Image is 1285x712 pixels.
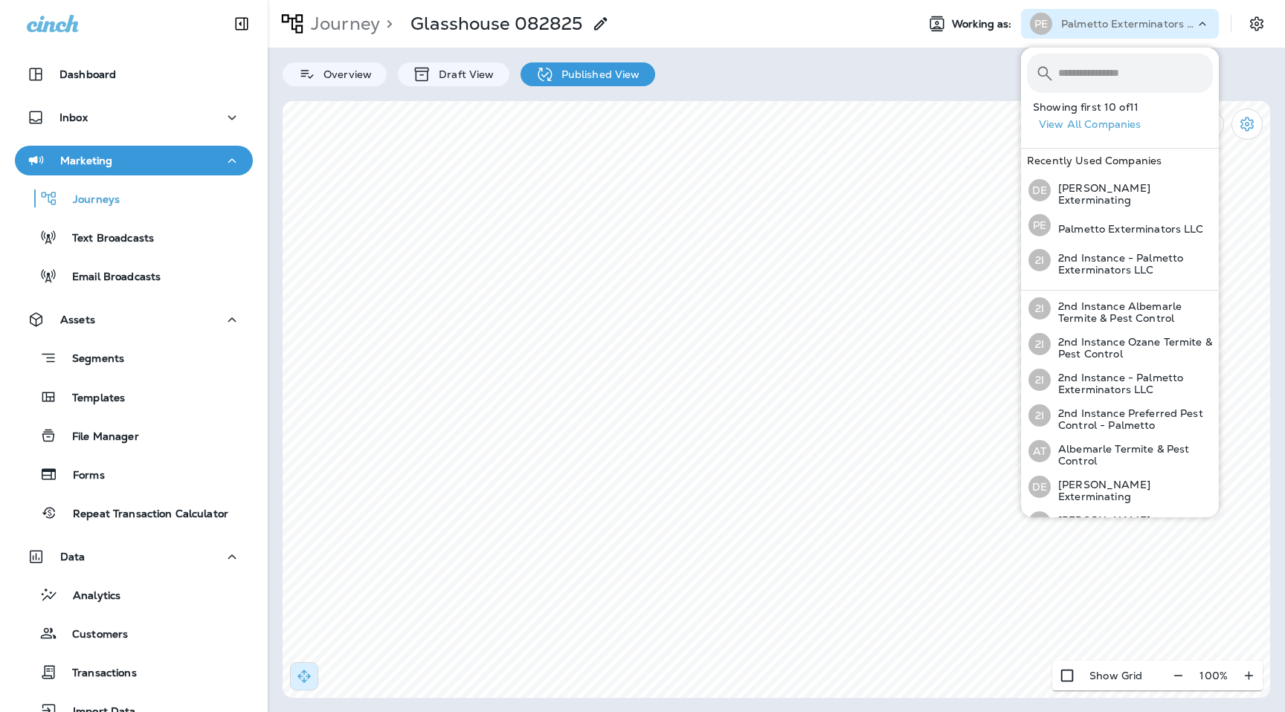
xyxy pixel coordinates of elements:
button: Dashboard [15,59,253,89]
button: File Manager [15,420,253,451]
button: Analytics [15,579,253,610]
button: View All Companies [1033,113,1219,136]
button: Inbox [15,103,253,132]
p: 2nd Instance Albemarle Termite & Pest Control [1051,300,1213,324]
p: Transactions [57,667,137,681]
button: 2I2nd Instance Ozane Termite & Pest Control [1021,326,1219,362]
p: Forms [58,469,105,483]
button: Transactions [15,656,253,687]
p: 2nd Instance - Palmetto Exterminators LLC [1051,372,1213,395]
p: Text Broadcasts [57,232,154,246]
button: DE[PERSON_NAME] Exterminating [1021,172,1219,208]
div: DE [1028,476,1051,498]
p: Email Broadcasts [57,271,161,285]
button: Collapse Sidebar [221,9,263,39]
div: PE [1028,214,1051,236]
button: ME[PERSON_NAME] Exterminating [1021,505,1219,540]
button: Repeat Transaction Calculator [15,497,253,528]
p: Templates [57,392,125,406]
button: 2I2nd Instance Preferred Pest Control - Palmetto [1021,398,1219,433]
button: 2I2nd Instance - Palmetto Exterminators LLC [1021,362,1219,398]
div: 2I [1028,369,1051,391]
p: Analytics [58,589,120,603]
button: Segments [15,342,253,374]
p: 100 % [1199,670,1228,682]
button: ATAlbemarle Termite & Pest Control [1021,433,1219,469]
p: Segments [57,352,124,367]
button: 2I2nd Instance Albemarle Termite & Pest Control [1021,291,1219,326]
button: 2I2nd Instance - Palmetto Exterminators LLC [1021,242,1219,278]
div: 2I [1028,297,1051,320]
p: Dashboard [59,68,116,80]
button: Settings [1231,109,1263,140]
button: Templates [15,381,253,412]
p: [PERSON_NAME] Exterminating [1051,182,1213,206]
p: Show Grid [1089,670,1142,682]
div: 2I [1028,249,1051,271]
button: Email Broadcasts [15,260,253,291]
p: 2nd Instance - Palmetto Exterminators LLC [1051,252,1213,276]
div: AT [1028,440,1051,462]
div: 2I [1028,333,1051,355]
div: Recently Used Companies [1021,149,1219,172]
p: Albemarle Termite & Pest Control [1051,443,1213,467]
div: DE [1028,179,1051,201]
div: 2I [1028,404,1051,427]
div: ME [1028,511,1051,534]
p: Journeys [58,193,120,207]
button: Data [15,542,253,572]
p: Palmetto Exterminators LLC [1051,223,1204,235]
button: PEPalmetto Exterminators LLC [1021,208,1219,242]
p: Marketing [60,155,112,166]
p: Repeat Transaction Calculator [58,508,228,522]
p: [PERSON_NAME] Exterminating [1051,514,1213,538]
button: Assets [15,305,253,334]
button: DE[PERSON_NAME] Exterminating [1021,469,1219,505]
button: Text Broadcasts [15,221,253,253]
p: File Manager [57,430,139,444]
p: Showing first 10 of 11 [1033,101,1219,113]
p: Inbox [59,111,88,123]
p: 2nd Instance Ozane Termite & Pest Control [1051,336,1213,360]
p: [PERSON_NAME] Exterminating [1051,479,1213,502]
button: Journeys [15,183,253,214]
p: 2nd Instance Preferred Pest Control - Palmetto [1051,407,1213,431]
p: Customers [57,628,128,642]
p: Data [60,551,86,563]
button: Marketing [15,146,253,175]
button: Customers [15,618,253,649]
p: Assets [60,314,95,326]
button: Forms [15,459,253,490]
